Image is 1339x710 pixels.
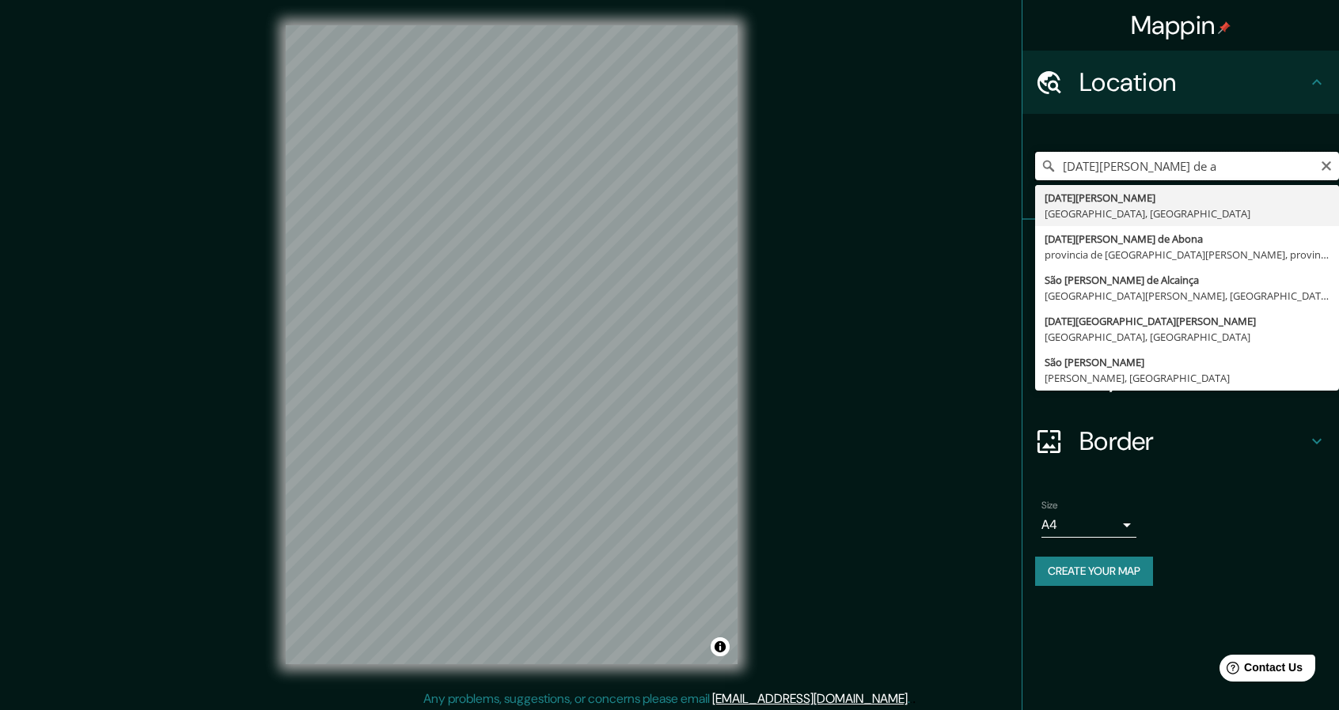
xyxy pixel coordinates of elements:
button: Toggle attribution [711,637,730,656]
div: [DATE][GEOGRAPHIC_DATA][PERSON_NAME] [1045,313,1330,329]
label: Size [1041,499,1058,512]
h4: Location [1079,66,1307,98]
div: . [912,689,916,708]
div: Layout [1022,346,1339,410]
div: [GEOGRAPHIC_DATA][PERSON_NAME], [GEOGRAPHIC_DATA] [1045,288,1330,304]
img: pin-icon.png [1218,21,1231,34]
div: Style [1022,283,1339,346]
div: [DATE][PERSON_NAME] de Abona [1045,231,1330,247]
p: Any problems, suggestions, or concerns please email . [423,689,910,708]
div: São [PERSON_NAME] de Alcainça [1045,272,1330,288]
div: São [PERSON_NAME] [1045,354,1330,370]
button: Create your map [1035,557,1153,586]
h4: Layout [1079,362,1307,394]
div: A4 [1041,512,1136,538]
h4: Border [1079,425,1307,457]
input: Pick your city or area [1035,152,1339,180]
canvas: Map [286,25,738,664]
div: [GEOGRAPHIC_DATA], [GEOGRAPHIC_DATA] [1045,206,1330,221]
div: [DATE][PERSON_NAME] [1045,190,1330,206]
div: Pins [1022,220,1339,283]
div: provincia de [GEOGRAPHIC_DATA][PERSON_NAME], provincia de [GEOGRAPHIC_DATA][PERSON_NAME], [GEOGRA... [1045,247,1330,262]
iframe: Help widget launcher [1198,648,1322,693]
div: . [910,689,912,708]
div: [GEOGRAPHIC_DATA], [GEOGRAPHIC_DATA] [1045,329,1330,345]
a: [EMAIL_ADDRESS][DOMAIN_NAME] [712,690,908,707]
h4: Mappin [1131,9,1231,41]
div: Location [1022,51,1339,114]
div: [PERSON_NAME], [GEOGRAPHIC_DATA] [1045,370,1330,386]
button: Clear [1320,157,1333,172]
div: Border [1022,410,1339,473]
